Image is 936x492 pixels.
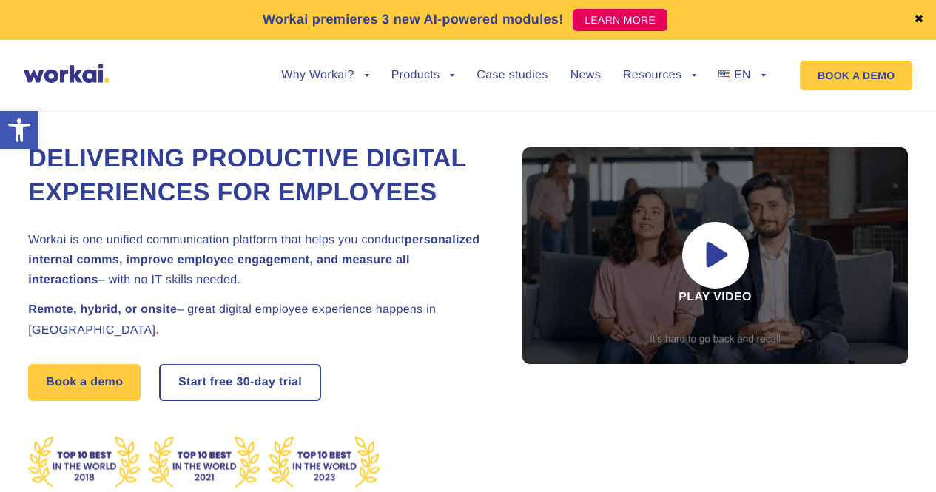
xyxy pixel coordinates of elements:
[281,70,368,81] a: Why Workai?
[391,70,455,81] a: Products
[623,70,696,81] a: Resources
[28,142,487,210] h1: Delivering Productive Digital Experiences for Employees
[800,61,912,90] a: BOOK A DEMO
[28,300,487,340] h2: – great digital employee experience happens in [GEOGRAPHIC_DATA].
[161,365,320,400] a: Start free30-daytrial
[570,70,601,81] a: News
[236,377,275,388] i: 30-day
[573,9,667,31] a: LEARN MORE
[522,147,907,364] div: Play video
[28,230,487,291] h2: Workai is one unified communication platform that helps you conduct – with no IT skills needed.
[263,10,564,30] p: Workai premieres 3 new AI-powered modules!
[914,14,924,26] a: ✖
[734,69,751,81] span: EN
[477,70,548,81] a: Case studies
[28,364,141,401] a: Book a demo
[28,234,479,286] strong: personalized internal comms, improve employee engagement, and measure all interactions
[28,303,177,316] strong: Remote, hybrid, or onsite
